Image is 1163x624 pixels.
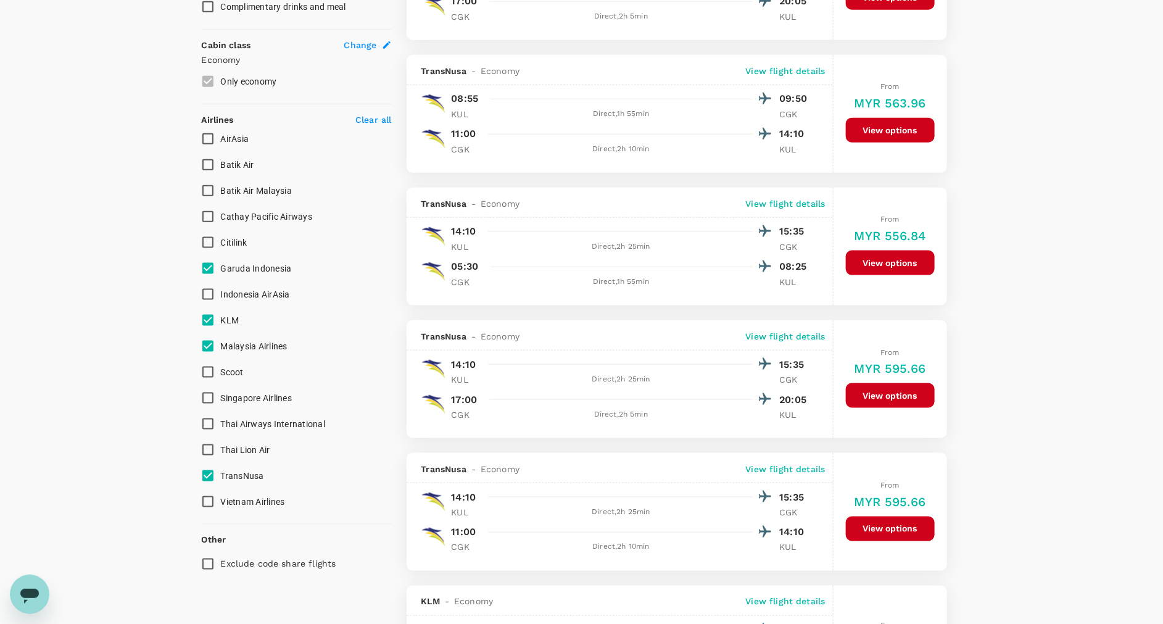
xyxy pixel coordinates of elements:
[452,541,482,554] p: CGK
[846,251,935,275] button: View options
[421,127,446,151] img: 8B
[481,65,519,77] span: Economy
[746,596,826,608] p: View flight details
[221,238,247,248] span: Citilink
[490,276,753,288] div: Direct , 1h 55min
[452,127,476,141] p: 11:00
[452,506,482,518] p: KUL
[440,596,454,608] span: -
[481,330,519,343] span: Economy
[221,2,346,12] span: Complimentary drinks and meal
[780,506,811,518] p: CGK
[421,596,440,608] span: KLM
[202,40,251,50] strong: Cabin class
[221,341,288,351] span: Malaysia Airlines
[481,198,519,210] span: Economy
[490,409,753,421] div: Direct , 2h 5min
[780,373,811,386] p: CGK
[421,330,466,343] span: TransNusa
[780,541,811,554] p: KUL
[780,241,811,253] p: CGK
[421,357,446,381] img: 8B
[452,91,479,106] p: 08:55
[780,127,811,141] p: 14:10
[880,215,900,223] span: From
[221,471,264,481] span: TransNusa
[481,463,519,475] span: Economy
[780,224,811,239] p: 15:35
[421,65,466,77] span: TransNusa
[780,259,811,274] p: 08:25
[454,596,493,608] span: Economy
[221,77,277,86] span: Only economy
[421,463,466,475] span: TransNusa
[221,264,292,273] span: Garuda Indonesia
[221,367,244,377] span: Scoot
[855,93,926,113] h6: MYR 563.96
[202,534,226,546] p: Other
[780,108,811,120] p: CGK
[452,224,476,239] p: 14:10
[490,541,753,554] div: Direct , 2h 10min
[452,409,482,421] p: CGK
[421,392,446,417] img: 8B
[855,226,926,246] h6: MYR 556.84
[421,198,466,210] span: TransNusa
[221,419,326,429] span: Thai Airways International
[452,108,482,120] p: KUL
[421,91,446,116] img: 8B
[780,490,811,505] p: 15:35
[221,497,285,507] span: Vietnam Airlines
[202,115,234,125] strong: Airlines
[490,108,753,120] div: Direct , 1h 55min
[490,506,753,518] div: Direct , 2h 25min
[746,198,826,210] p: View flight details
[780,525,811,540] p: 14:10
[490,143,753,156] div: Direct , 2h 10min
[746,330,826,343] p: View flight details
[452,490,476,505] p: 14:10
[880,481,900,489] span: From
[780,357,811,372] p: 15:35
[466,65,481,77] span: -
[221,212,313,222] span: Cathay Pacific Airways
[10,575,49,614] iframe: Button to launch messaging window
[452,373,482,386] p: KUL
[466,463,481,475] span: -
[780,91,811,106] p: 09:50
[855,359,926,378] h6: MYR 595.66
[221,134,249,144] span: AirAsia
[221,393,292,403] span: Singapore Airlines
[780,143,811,156] p: KUL
[344,39,377,51] span: Change
[452,10,482,23] p: CGK
[452,525,476,540] p: 11:00
[780,409,811,421] p: KUL
[466,198,481,210] span: -
[846,517,935,541] button: View options
[746,65,826,77] p: View flight details
[421,259,446,284] img: 8B
[421,489,446,514] img: 8B
[221,445,270,455] span: Thai Lion Air
[780,10,811,23] p: KUL
[855,492,926,512] h6: MYR 595.66
[202,54,392,66] p: Economy
[490,241,753,253] div: Direct , 2h 25min
[221,315,239,325] span: KLM
[421,224,446,249] img: 8B
[452,357,476,372] p: 14:10
[880,82,900,91] span: From
[221,160,254,170] span: Batik Air
[452,276,482,288] p: CGK
[452,259,479,274] p: 05:30
[221,558,336,570] p: Exclude code share flights
[452,143,482,156] p: CGK
[421,525,446,549] img: 8B
[355,114,391,126] p: Clear all
[846,118,935,143] button: View options
[780,276,811,288] p: KUL
[780,393,811,407] p: 20:05
[221,289,290,299] span: Indonesia AirAsia
[490,373,753,386] div: Direct , 2h 25min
